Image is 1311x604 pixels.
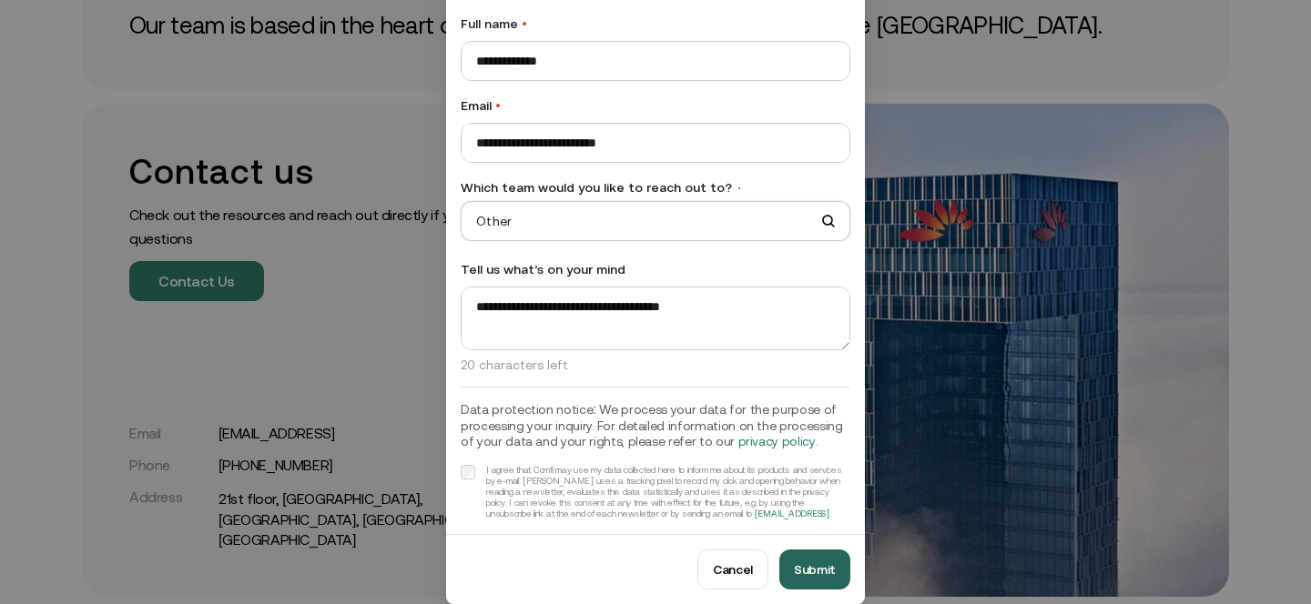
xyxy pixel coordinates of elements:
[495,98,501,113] span: •
[779,549,850,589] button: Submit
[461,177,850,197] label: Which team would you like to reach out to?
[461,96,850,116] label: Email
[462,207,849,235] span: Other
[736,182,743,195] span: •
[738,434,816,448] a: privacy policy
[755,508,829,518] a: [EMAIL_ADDRESS]
[461,357,850,372] p: 20 characters left
[461,259,850,279] label: Tell us what’s on your mind
[461,14,850,34] label: Full name
[697,549,768,589] button: Cancel
[461,402,850,450] h3: Data protection notice: We process your data for the purpose of processing your inquiry. For deta...
[522,16,527,31] span: •
[486,465,850,519] div: I agree that Comfi may use my data collected here to inform me about its products and services by...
